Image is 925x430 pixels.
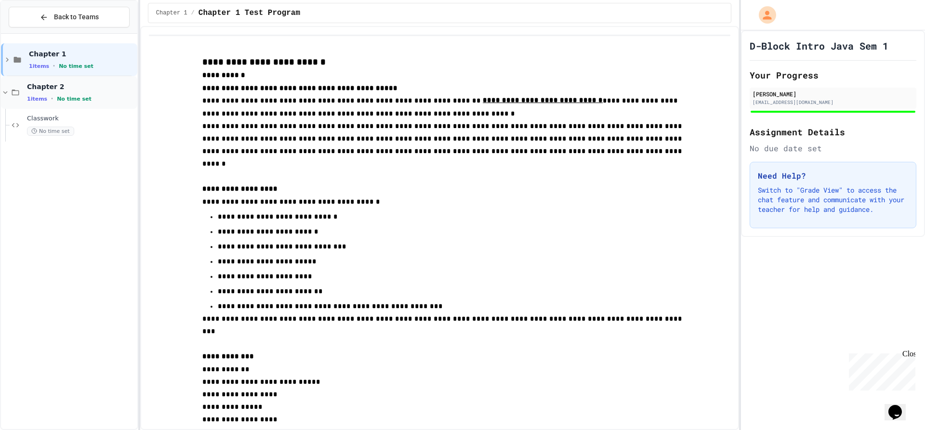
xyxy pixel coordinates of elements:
iframe: chat widget [845,350,915,391]
iframe: chat widget [885,391,915,420]
span: 1 items [29,63,49,69]
div: [EMAIL_ADDRESS][DOMAIN_NAME] [753,99,913,106]
div: [PERSON_NAME] [753,90,913,98]
span: • [53,62,55,70]
span: Chapter 1 Test Program [198,7,300,19]
h2: Your Progress [750,68,916,82]
div: Chat with us now!Close [4,4,66,61]
span: No time set [57,96,92,102]
span: / [191,9,195,17]
span: Chapter 2 [27,82,135,91]
h3: Need Help? [758,170,908,182]
span: Classwork [27,115,135,123]
span: 1 items [27,96,47,102]
span: • [51,95,53,103]
h1: D-Block Intro Java Sem 1 [750,39,888,52]
div: No due date set [750,143,916,154]
span: No time set [59,63,93,69]
button: Back to Teams [9,7,130,27]
span: Chapter 1 [156,9,187,17]
p: Switch to "Grade View" to access the chat feature and communicate with your teacher for help and ... [758,185,908,214]
div: My Account [749,4,779,26]
span: No time set [27,127,74,136]
span: Chapter 1 [29,50,135,58]
span: Back to Teams [54,12,99,22]
h2: Assignment Details [750,125,916,139]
